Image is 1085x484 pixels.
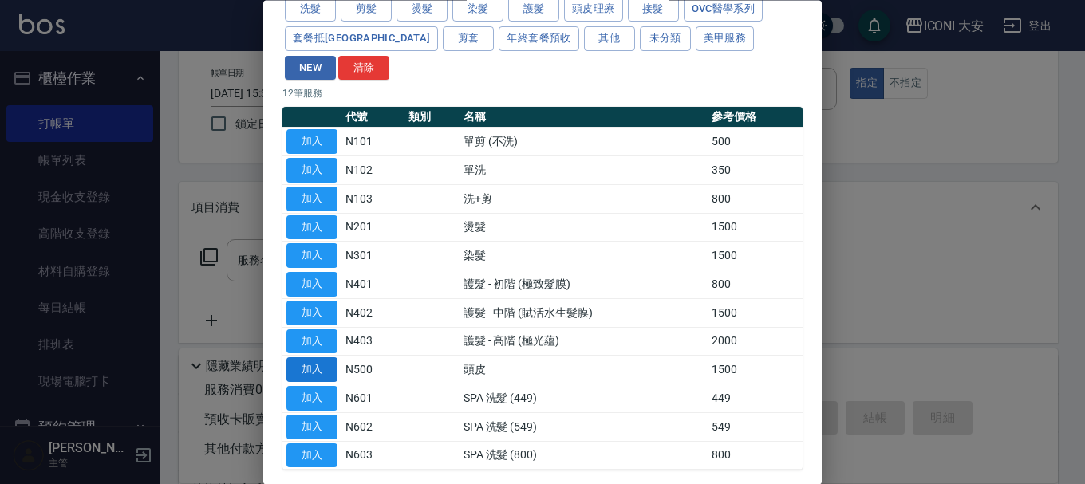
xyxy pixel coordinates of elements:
[708,242,803,270] td: 1500
[286,273,337,297] button: 加入
[460,384,708,413] td: SPA 洗髮 (449)
[286,358,337,383] button: 加入
[286,159,337,183] button: 加入
[286,443,337,468] button: 加入
[341,299,404,328] td: N402
[696,26,755,51] button: 美甲服務
[404,108,460,128] th: 類別
[443,26,494,51] button: 剪套
[286,215,337,240] button: 加入
[282,87,803,101] p: 12 筆服務
[341,108,404,128] th: 代號
[460,356,708,384] td: 頭皮
[708,128,803,156] td: 500
[708,356,803,384] td: 1500
[341,156,404,185] td: N102
[460,128,708,156] td: 單剪 (不洗)
[708,270,803,299] td: 800
[341,442,404,470] td: N603
[708,299,803,328] td: 1500
[460,413,708,442] td: SPA 洗髮 (549)
[708,413,803,442] td: 549
[584,26,635,51] button: 其他
[341,214,404,242] td: N201
[341,270,404,299] td: N401
[286,244,337,269] button: 加入
[708,108,803,128] th: 參考價格
[640,26,691,51] button: 未分類
[338,56,389,81] button: 清除
[708,214,803,242] td: 1500
[708,156,803,185] td: 350
[285,26,438,51] button: 套餐抵[GEOGRAPHIC_DATA]
[286,415,337,439] button: 加入
[460,185,708,214] td: 洗+剪
[286,187,337,211] button: 加入
[341,328,404,356] td: N403
[286,301,337,325] button: 加入
[285,56,336,81] button: NEW
[708,185,803,214] td: 800
[460,328,708,356] td: 護髮 - 高階 (極光蘊)
[460,156,708,185] td: 單洗
[341,384,404,413] td: N601
[341,128,404,156] td: N101
[460,108,708,128] th: 名稱
[341,413,404,442] td: N602
[460,270,708,299] td: 護髮 - 初階 (極致髮膜)
[286,130,337,155] button: 加入
[499,26,578,51] button: 年終套餐預收
[460,442,708,470] td: SPA 洗髮 (800)
[460,242,708,270] td: 染髮
[708,328,803,356] td: 2000
[708,384,803,413] td: 449
[708,442,803,470] td: 800
[341,185,404,214] td: N103
[460,299,708,328] td: 護髮 - 中階 (賦活水生髮膜)
[286,329,337,354] button: 加入
[341,242,404,270] td: N301
[460,214,708,242] td: 燙髮
[341,356,404,384] td: N500
[286,387,337,411] button: 加入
